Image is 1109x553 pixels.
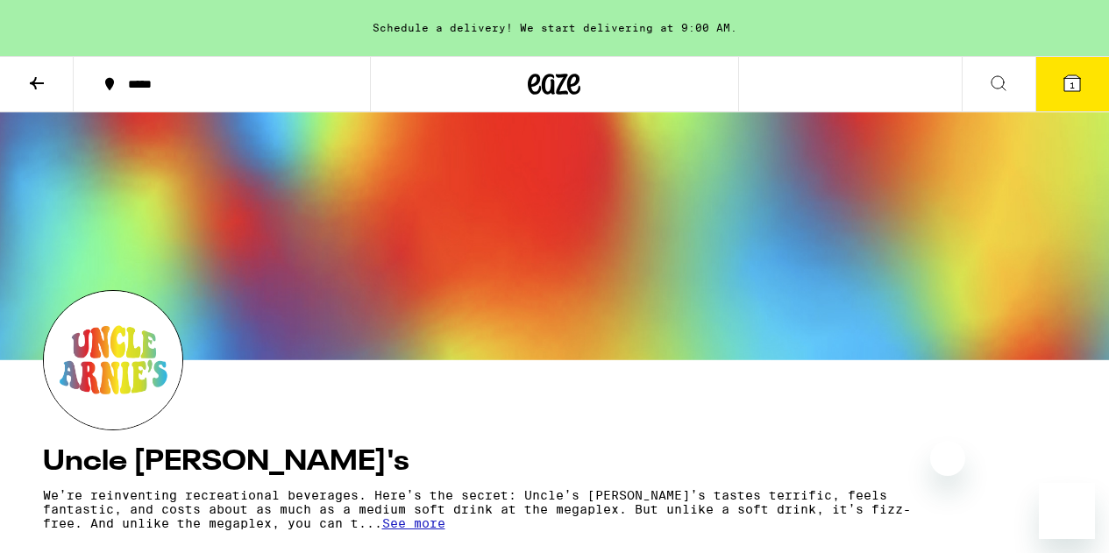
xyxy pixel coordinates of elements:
button: 1 [1035,57,1109,111]
span: See more [382,516,445,530]
iframe: Close message [930,441,965,476]
h4: Uncle [PERSON_NAME]'s [43,448,1067,476]
p: We’re reinventing recreational beverages. Here’s the secret: Uncle’s [PERSON_NAME]’s tastes terri... [43,488,913,530]
span: 1 [1070,80,1075,90]
img: Uncle Arnie's logo [44,291,182,429]
iframe: Button to launch messaging window [1039,483,1095,539]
